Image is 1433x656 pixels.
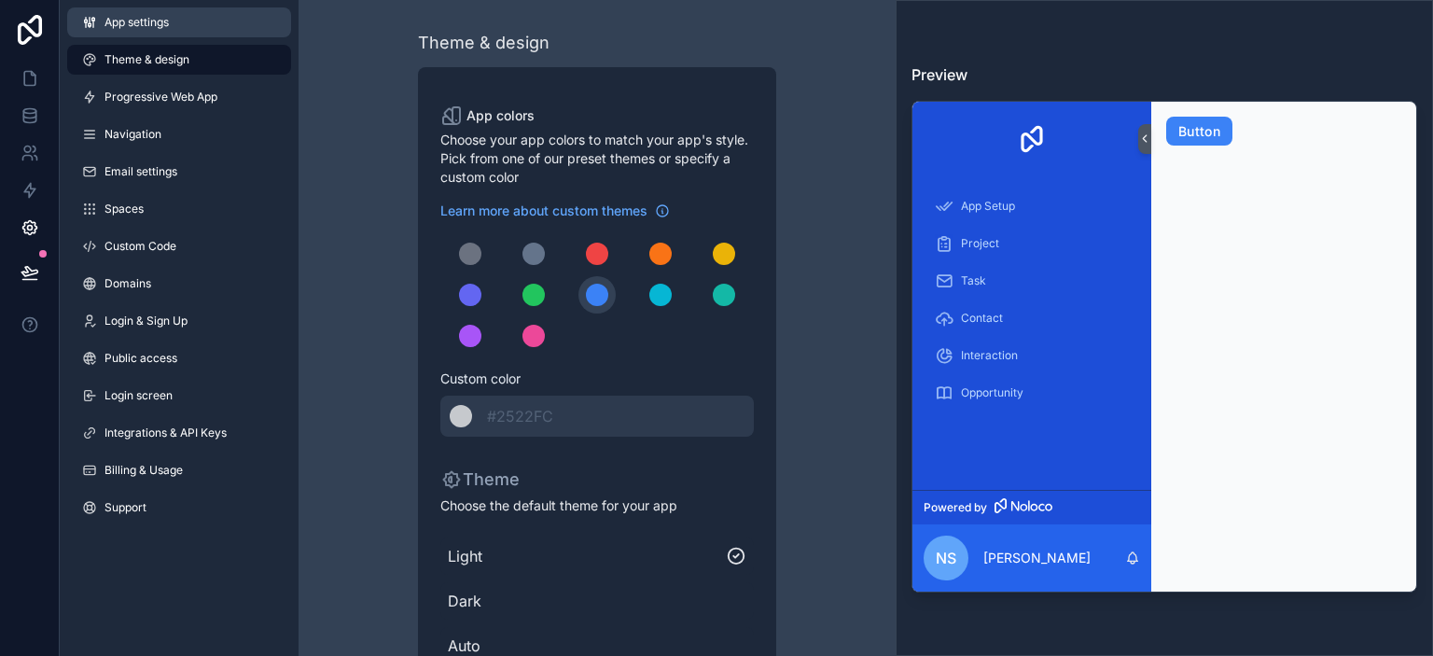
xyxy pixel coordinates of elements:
span: Login screen [104,388,173,403]
span: Integrations & API Keys [104,426,227,440]
div: scrollable content [912,176,1151,490]
a: Task [924,264,1140,298]
a: App Setup [924,189,1140,223]
a: Domains [67,269,291,299]
span: Progressive Web App [104,90,217,105]
a: Login screen [67,381,291,411]
span: App settings [104,15,169,30]
a: Support [67,493,291,523]
span: Powered by [924,500,987,515]
span: Spaces [104,202,144,216]
span: Task [961,273,986,288]
span: Interaction [961,348,1018,363]
a: Public access [67,343,291,373]
span: Light [448,545,726,567]
a: Spaces [67,194,291,224]
a: Integrations & API Keys [67,418,291,448]
div: Theme & design [418,30,550,56]
a: Interaction [924,339,1140,372]
span: Domains [104,276,151,291]
span: Login & Sign Up [104,314,188,328]
span: App colors [466,106,535,125]
button: Button [1166,117,1232,147]
span: Custom Code [104,239,176,254]
span: Custom color [440,370,739,388]
span: Navigation [104,127,161,142]
span: Choose your app colors to match your app's style. Pick from one of our preset themes or specify a... [440,131,754,187]
h3: Preview [911,63,1417,86]
a: Theme & design [67,45,291,75]
span: Contact [961,311,1003,326]
p: [PERSON_NAME] [983,549,1091,567]
span: Dark [448,590,746,612]
span: Email settings [104,164,177,179]
span: Support [104,500,146,515]
span: Public access [104,351,177,366]
a: Opportunity [924,376,1140,410]
a: Email settings [67,157,291,187]
a: Learn more about custom themes [440,202,670,220]
a: Progressive Web App [67,82,291,112]
a: Custom Code [67,231,291,261]
span: Choose the default theme for your app [440,496,754,515]
span: App Setup [961,199,1015,214]
p: Theme [440,467,520,493]
span: #2522FC [487,407,553,426]
img: App logo [1017,124,1047,154]
span: Billing & Usage [104,463,183,478]
span: nS [936,547,956,569]
a: Powered by [912,490,1151,524]
a: Login & Sign Up [67,306,291,336]
span: Opportunity [961,385,1023,400]
a: Navigation [67,119,291,149]
a: App settings [67,7,291,37]
span: Project [961,236,999,251]
span: Theme & design [104,52,189,67]
span: Learn more about custom themes [440,202,647,220]
a: Contact [924,301,1140,335]
a: Billing & Usage [67,455,291,485]
a: Project [924,227,1140,260]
